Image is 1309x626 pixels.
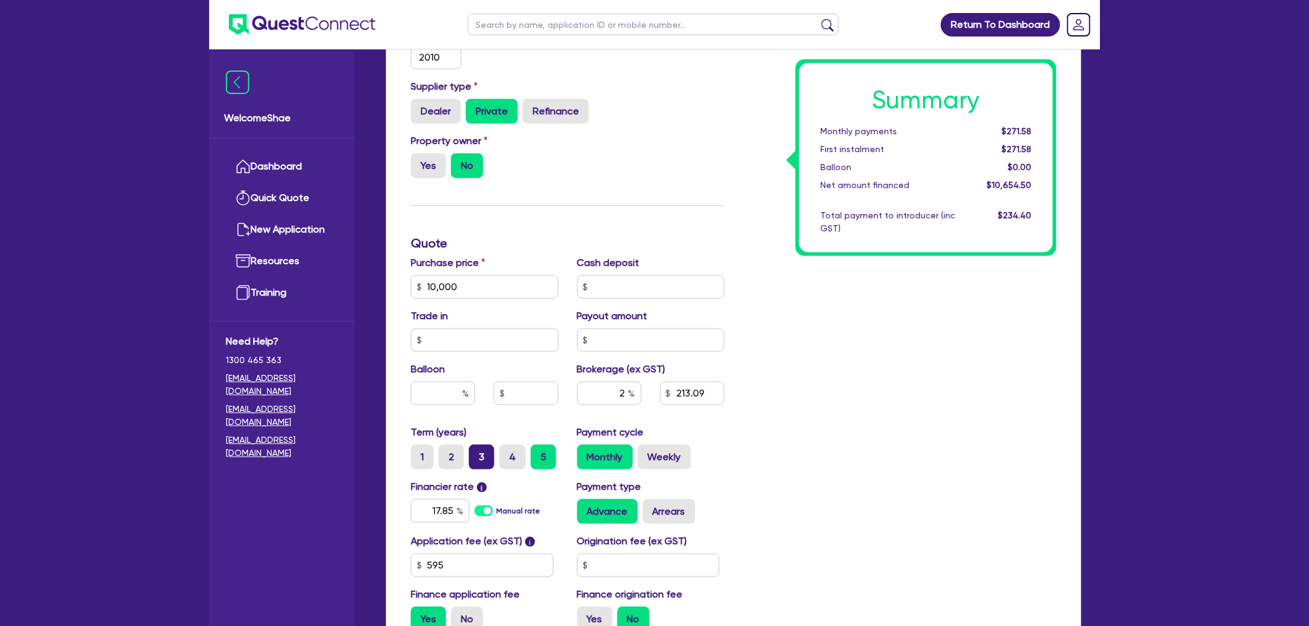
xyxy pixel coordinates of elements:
label: Supplier type [411,79,478,94]
label: Refinance [523,99,589,124]
label: Cash deposit [577,255,640,270]
label: Advance [577,499,638,524]
label: Trade in [411,309,448,324]
a: Dropdown toggle [1063,9,1095,41]
div: First instalment [811,143,964,156]
label: Application fee (ex GST) [411,534,522,549]
a: New Application [226,214,338,246]
label: Finance origination fee [577,587,683,602]
label: Finance application fee [411,587,520,602]
a: Return To Dashboard [941,13,1060,36]
input: Search by name, application ID or mobile number... [468,14,839,35]
span: 1300 465 363 [226,354,338,367]
a: [EMAIL_ADDRESS][DOMAIN_NAME] [226,434,338,460]
a: Dashboard [226,151,338,182]
span: i [525,537,535,547]
a: Quick Quote [226,182,338,214]
img: icon-menu-close [226,71,249,94]
label: Arrears [643,499,695,524]
label: Payout amount [577,309,648,324]
div: Net amount financed [811,179,964,192]
img: resources [236,254,251,268]
label: Payment cycle [577,425,644,440]
label: 4 [499,445,526,469]
label: Payment type [577,479,642,494]
label: Monthly [577,445,633,469]
a: Training [226,277,338,309]
h1: Summary [820,85,1032,115]
label: Purchase price [411,255,485,270]
label: 3 [469,445,494,469]
label: 2 [439,445,464,469]
img: quick-quote [236,191,251,205]
label: Balloon [411,362,445,377]
span: Need Help? [226,334,338,349]
a: Resources [226,246,338,277]
h3: Quote [411,236,724,251]
span: $271.58 [1002,126,1032,136]
label: 1 [411,445,434,469]
img: new-application [236,222,251,237]
label: No [451,153,483,178]
label: 5 [531,445,556,469]
label: Dealer [411,99,461,124]
label: Property owner [411,134,487,148]
label: Private [466,99,518,124]
div: Total payment to introducer (inc GST) [811,209,964,235]
span: Welcome Shae [224,111,340,126]
span: $234.40 [998,210,1032,220]
a: [EMAIL_ADDRESS][DOMAIN_NAME] [226,372,338,398]
label: Brokerage (ex GST) [577,362,666,377]
label: Term (years) [411,425,466,440]
div: Monthly payments [811,125,964,138]
span: $10,654.50 [987,180,1032,190]
span: $0.00 [1008,162,1032,172]
div: Balloon [811,161,964,174]
img: training [236,285,251,300]
label: Financier rate [411,479,487,494]
span: $271.58 [1002,144,1032,154]
label: Manual rate [497,505,541,517]
label: Weekly [638,445,691,469]
label: Origination fee (ex GST) [577,534,687,549]
span: i [477,482,487,492]
label: Yes [411,153,446,178]
a: [EMAIL_ADDRESS][DOMAIN_NAME] [226,403,338,429]
img: quest-connect-logo-blue [229,14,376,35]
